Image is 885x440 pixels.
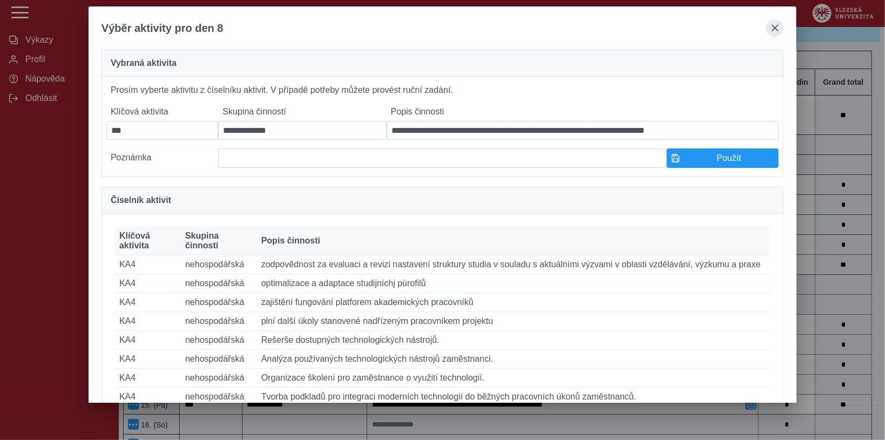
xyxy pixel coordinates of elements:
[115,274,181,293] td: KA4
[257,293,770,312] td: zajištění fungování platforem akademických pracovníků
[766,19,783,37] button: close
[257,312,770,331] td: plní další úkoly stanovené nadřízeným pracovníkem projektu
[106,148,219,168] label: Poznámka
[181,350,257,369] td: nehospodářská
[181,255,257,274] td: nehospodářská
[115,331,181,350] td: KA4
[257,388,770,407] td: Tvorba podkladů pro integraci moderních technologií do běžných pracovních úkonů zaměstnanců.
[181,369,257,388] td: nehospodářská
[181,274,257,293] td: nehospodářská
[257,331,770,350] td: Rešerše dostupných technologických nástrojů.
[115,388,181,407] td: KA4
[115,293,181,312] td: KA4
[685,153,774,163] span: Použít
[181,331,257,350] td: nehospodářská
[115,255,181,274] td: KA4
[387,103,779,121] label: Popis činnosti
[181,388,257,407] td: nehospodářská
[257,350,770,369] td: Analýza používaných technologických nástrojů zaměstnanci.
[261,236,320,246] span: Popis činnosti
[119,231,177,251] span: Klíčová aktivita
[257,255,770,274] td: zodpovědnost za evaluaci a revizi nastavení struktury studia v souladu s aktuálními výzvami v obl...
[111,196,171,205] span: Číselník aktivit
[115,350,181,369] td: KA4
[111,59,177,67] span: Vybraná aktivita
[181,293,257,312] td: nehospodářská
[102,22,224,35] span: Výběr aktivity pro den 8
[115,369,181,388] td: KA4
[257,369,770,388] td: Organizace školení pro zaměstnance o využití technologií.
[115,312,181,331] td: KA4
[106,103,219,121] label: Klíčová aktivita
[181,312,257,331] td: nehospodářská
[102,77,783,177] div: Prosím vyberte aktivitu z číselníku aktivit. V případě potřeby můžete provést ruční zadání.
[257,274,770,293] td: optimalizace a adaptace studijníchj púrofilů
[218,103,386,121] label: Skupina činností
[185,231,253,251] span: Skupina činností
[667,148,779,168] button: Použít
